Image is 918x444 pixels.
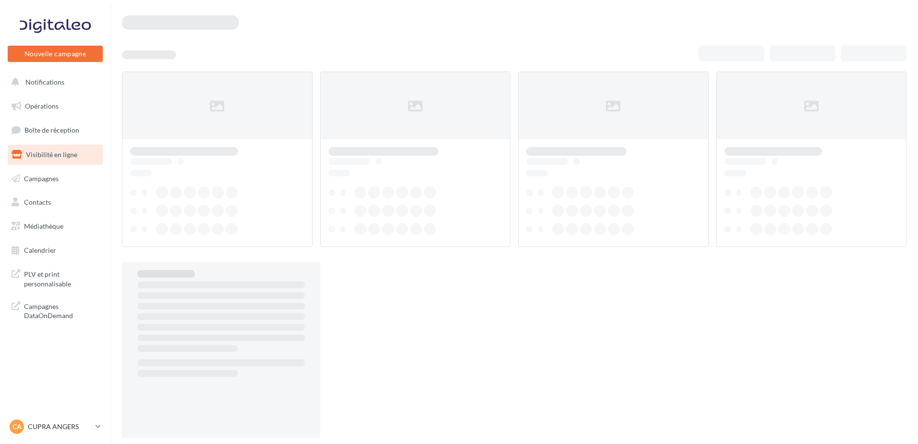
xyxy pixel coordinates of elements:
[25,102,59,110] span: Opérations
[6,72,101,92] button: Notifications
[6,96,105,116] a: Opérations
[12,422,22,432] span: CA
[24,198,51,206] span: Contacts
[25,78,64,86] span: Notifications
[8,46,103,62] button: Nouvelle campagne
[24,300,99,321] span: Campagnes DataOnDemand
[28,422,92,432] p: CUPRA ANGERS
[24,126,79,134] span: Boîte de réception
[6,216,105,236] a: Médiathèque
[6,296,105,324] a: Campagnes DataOnDemand
[6,120,105,140] a: Boîte de réception
[26,150,77,159] span: Visibilité en ligne
[6,264,105,292] a: PLV et print personnalisable
[8,418,103,436] a: CA CUPRA ANGERS
[24,222,63,230] span: Médiathèque
[24,268,99,288] span: PLV et print personnalisable
[24,174,59,182] span: Campagnes
[6,192,105,212] a: Contacts
[6,169,105,189] a: Campagnes
[24,246,56,254] span: Calendrier
[6,240,105,260] a: Calendrier
[6,145,105,165] a: Visibilité en ligne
